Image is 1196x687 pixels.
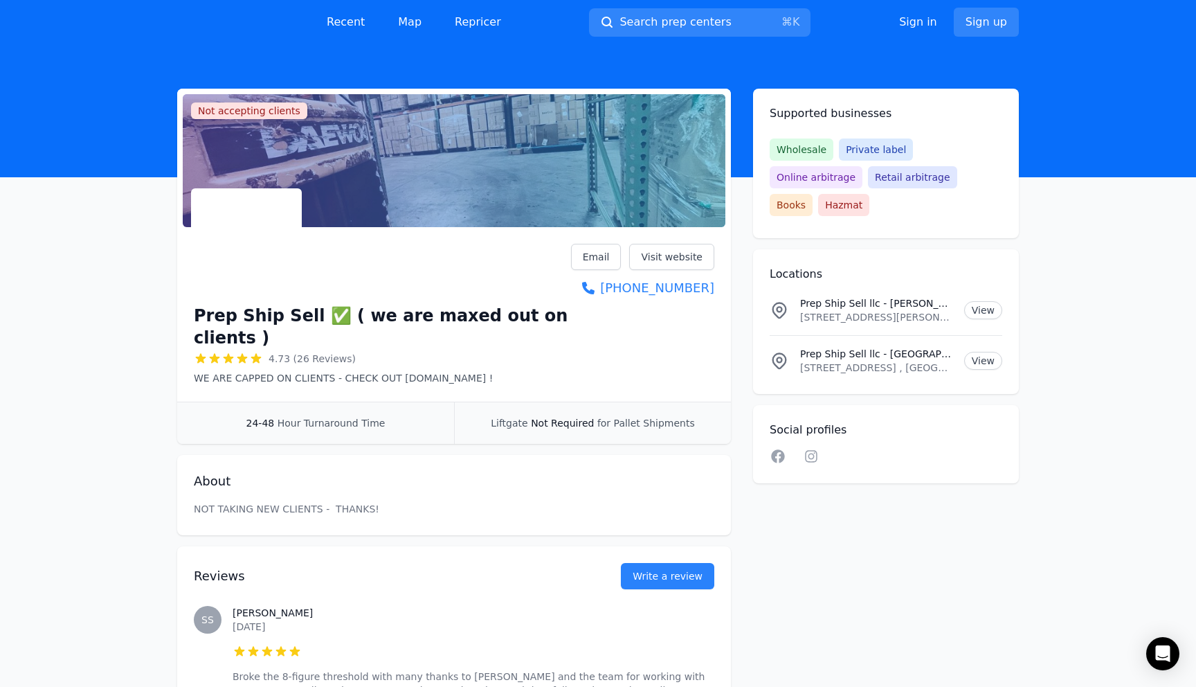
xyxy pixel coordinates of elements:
span: Wholesale [770,139,833,161]
a: View [964,352,1002,370]
span: Private label [839,139,913,161]
span: Hour Turnaround Time [278,418,386,429]
span: Books [770,194,813,216]
button: Search prep centers⌘K [589,8,810,37]
span: for Pallet Shipments [597,418,695,429]
p: NOT TAKING NEW CLIENTS - THANKS! [194,502,714,516]
p: [STREET_ADDRESS][PERSON_NAME][PERSON_NAME] [800,310,953,324]
a: [PHONE_NUMBER] [571,278,714,298]
a: Sign in [899,14,937,30]
a: Map [387,8,433,36]
h2: Supported businesses [770,105,1002,122]
kbd: K [792,15,800,28]
span: Retail arbitrage [868,166,957,188]
p: Prep Ship Sell llc - [GEOGRAPHIC_DATA] [800,347,953,361]
a: View [964,301,1002,319]
h2: Locations [770,266,1002,283]
p: [STREET_ADDRESS] , [GEOGRAPHIC_DATA] , [GEOGRAPHIC_DATA], 29307, [GEOGRAPHIC_DATA] [800,361,953,375]
p: WE ARE CAPPED ON CLIENTS - CHECK OUT [DOMAIN_NAME] ! [194,371,571,385]
a: Email [571,244,622,270]
h3: [PERSON_NAME] [233,606,714,620]
a: Repricer [444,8,512,36]
h2: About [194,472,714,491]
div: Open Intercom Messenger [1146,637,1179,670]
h2: Reviews [194,566,577,586]
time: [DATE] [233,621,265,632]
span: Hazmat [818,194,869,216]
p: Prep Ship Sell llc - [PERSON_NAME] [800,296,953,310]
span: Liftgate [491,418,527,429]
span: Online arbitrage [770,166,862,188]
span: 4.73 (26 Reviews) [269,352,356,366]
a: Recent [316,8,376,36]
a: Sign up [954,8,1019,37]
span: SS [201,615,214,625]
img: PrepCenter [177,12,288,32]
a: Write a review [621,563,714,589]
span: Search prep centers [619,14,731,30]
span: Not Required [531,418,594,429]
h1: Prep Ship Sell ✅ ( we are maxed out on clients ) [194,305,571,349]
img: Prep Ship Sell ✅ ( we are maxed out on clients ) [194,191,299,296]
h2: Social profiles [770,422,1002,438]
span: Not accepting clients [191,102,307,119]
kbd: ⌘ [781,15,792,28]
a: Visit website [629,244,714,270]
span: 24-48 [246,418,275,429]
